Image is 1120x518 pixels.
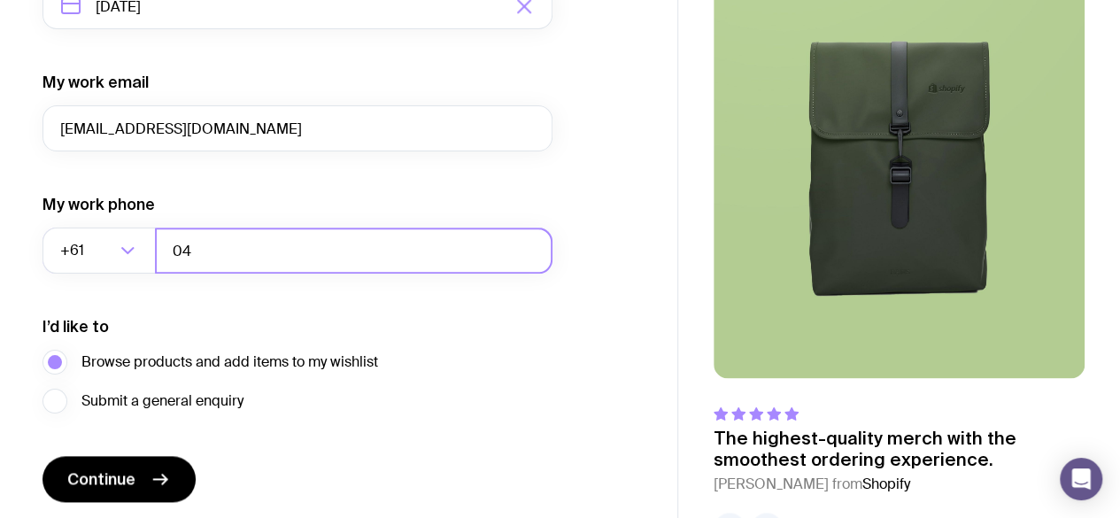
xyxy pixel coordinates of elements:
[42,105,552,151] input: you@email.com
[714,474,1085,495] cite: [PERSON_NAME] from
[81,352,378,373] span: Browse products and add items to my wishlist
[42,316,109,337] label: I’d like to
[42,456,196,502] button: Continue
[42,194,155,215] label: My work phone
[155,228,552,274] input: 0400123456
[42,228,156,274] div: Search for option
[60,228,88,274] span: +61
[67,468,135,490] span: Continue
[1060,458,1102,500] div: Open Intercom Messenger
[88,228,115,274] input: Search for option
[42,72,149,93] label: My work email
[81,390,243,412] span: Submit a general enquiry
[862,475,910,493] span: Shopify
[714,428,1085,470] p: The highest-quality merch with the smoothest ordering experience.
